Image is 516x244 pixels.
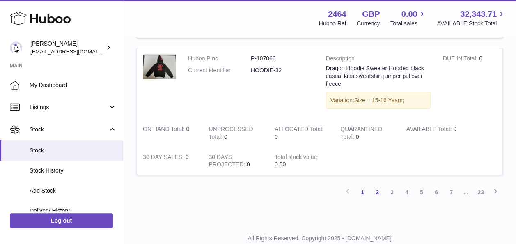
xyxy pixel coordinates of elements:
a: 4 [399,185,414,200]
td: 0 [437,48,502,119]
strong: 30 DAYS PROJECTED [209,154,247,170]
span: Size = 15-16 Years; [354,97,404,104]
img: product image [143,55,176,79]
td: 0 [137,147,202,175]
strong: Total stock value [275,154,319,162]
span: Listings [30,104,108,111]
a: 7 [444,185,459,200]
span: ... [459,185,473,200]
dt: Huboo P no [188,55,251,62]
a: 23 [473,185,488,200]
strong: UNPROCESSED Total [209,126,253,142]
p: All Rights Reserved. Copyright 2025 - [DOMAIN_NAME] [130,235,509,242]
span: Stock History [30,167,117,175]
strong: ON HAND Total [143,126,186,134]
span: 0.00 [275,161,286,168]
td: 0 [137,119,202,147]
dd: P-107066 [251,55,314,62]
a: Log out [10,213,113,228]
div: Variation: [326,92,431,109]
a: 32,343.71 AVAILABLE Stock Total [437,9,506,28]
a: 1 [355,185,370,200]
div: Currency [357,20,380,28]
strong: GBP [362,9,380,20]
span: Stock [30,147,117,154]
strong: QUARANTINED Total [340,126,382,142]
strong: 30 DAY SALES [143,154,186,162]
span: Add Stock [30,187,117,195]
a: 5 [414,185,429,200]
strong: 2464 [328,9,346,20]
strong: DUE IN Total [443,55,479,64]
a: 0.00 Total sales [390,9,427,28]
span: 0.00 [401,9,417,20]
strong: ALLOCATED Total [275,126,323,134]
span: 32,343.71 [460,9,497,20]
span: [EMAIL_ADDRESS][DOMAIN_NAME] [30,48,121,55]
div: Huboo Ref [319,20,346,28]
td: 0 [268,119,334,147]
td: 0 [202,147,268,175]
a: 3 [385,185,399,200]
span: My Dashboard [30,81,117,89]
dd: HOODIE-32 [251,67,314,74]
strong: AVAILABLE Total [406,126,453,134]
td: 0 [400,119,466,147]
span: Total sales [390,20,427,28]
span: AVAILABLE Stock Total [437,20,506,28]
span: Delivery History [30,207,117,215]
span: 0 [355,134,359,140]
a: 6 [429,185,444,200]
img: internalAdmin-2464@internal.huboo.com [10,41,22,54]
td: 0 [202,119,268,147]
span: Stock [30,126,108,134]
strong: Description [326,55,431,64]
div: Dragon Hoodie Sweater Hooded black casual kids sweatshirt jumper pullover fleece [326,64,431,88]
dt: Current identifier [188,67,251,74]
a: 2 [370,185,385,200]
div: [PERSON_NAME] [30,40,104,55]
